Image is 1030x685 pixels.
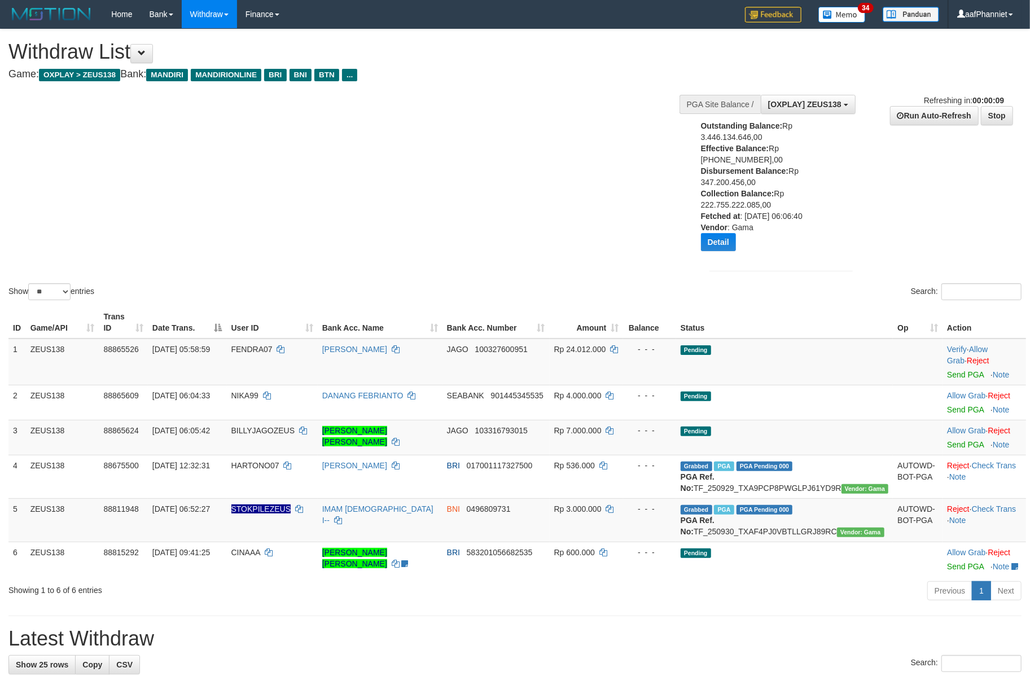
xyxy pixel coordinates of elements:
[447,345,468,354] span: JAGO
[231,391,258,400] span: NIKA99
[681,392,711,401] span: Pending
[8,41,676,63] h1: Withdraw List
[8,455,26,498] td: 4
[837,528,884,537] span: Vendor URL: https://trx31.1velocity.biz
[628,390,671,401] div: - - -
[554,345,606,354] span: Rp 24.012.000
[475,426,528,435] span: Copy 103316793015 to clipboard
[947,461,970,470] a: Reject
[231,504,291,513] span: Nama rekening ada tanda titik/strip, harap diedit
[818,7,866,23] img: Button%20Memo.svg
[990,581,1022,600] a: Next
[681,516,715,536] b: PGA Ref. No:
[947,426,985,435] a: Allow Grab
[927,581,972,600] a: Previous
[8,339,26,385] td: 1
[322,548,387,568] a: [PERSON_NAME] [PERSON_NAME]
[947,548,988,557] span: ·
[103,391,138,400] span: 88865609
[947,562,984,571] a: Send PGA
[491,391,544,400] span: Copy 901445345535 to clipboard
[475,345,528,354] span: Copy 100327600951 to clipboard
[467,548,533,557] span: Copy 583201056682535 to clipboard
[949,472,966,481] a: Note
[231,345,273,354] span: FENDRA07
[28,283,71,300] select: Showentries
[941,655,1022,672] input: Search:
[681,427,711,436] span: Pending
[322,426,387,446] a: [PERSON_NAME] [PERSON_NAME]
[714,505,734,515] span: Marked by aafsreyleap
[554,391,602,400] span: Rp 4.000.000
[681,462,712,471] span: Grabbed
[152,426,210,435] span: [DATE] 06:05:42
[761,95,856,114] button: [OXPLAY] ZEUS138
[103,426,138,435] span: 88865624
[26,420,99,455] td: ZEUS138
[8,69,676,80] h4: Game: Bank:
[628,547,671,558] div: - - -
[681,345,711,355] span: Pending
[972,96,1004,105] strong: 00:00:09
[947,370,984,379] a: Send PGA
[890,106,979,125] a: Run Auto-Refresh
[941,283,1022,300] input: Search:
[676,498,893,542] td: TF_250930_TXAF4PJ0VBTLLGRJ89RC
[947,504,970,513] a: Reject
[82,660,102,669] span: Copy
[152,391,210,400] span: [DATE] 06:04:33
[314,69,339,81] span: BTN
[152,548,210,557] span: [DATE] 09:41:25
[967,356,989,365] a: Reject
[467,504,511,513] span: Copy 0496809731 to clipboard
[841,484,889,494] span: Vendor URL: https://trx31.1velocity.biz
[676,455,893,498] td: TF_250929_TXA9PCP8PWGLPJ61YD9R
[191,69,261,81] span: MANDIRIONLINE
[26,542,99,577] td: ZEUS138
[943,542,1026,577] td: ·
[924,96,1004,105] span: Refreshing in:
[152,461,210,470] span: [DATE] 12:32:31
[26,498,99,542] td: ZEUS138
[893,498,943,542] td: AUTOWD-BOT-PGA
[264,69,286,81] span: BRI
[554,426,602,435] span: Rp 7.000.000
[681,548,711,558] span: Pending
[628,460,671,471] div: - - -
[26,385,99,420] td: ZEUS138
[26,339,99,385] td: ZEUS138
[103,461,138,470] span: 88675500
[322,504,433,525] a: IMAM [DEMOGRAPHIC_DATA] I--
[681,505,712,515] span: Grabbed
[8,498,26,542] td: 5
[447,504,460,513] span: BNI
[701,144,769,153] b: Effective Balance:
[26,306,99,339] th: Game/API: activate to sort column ascending
[8,655,76,674] a: Show 25 rows
[993,370,1010,379] a: Note
[447,426,468,435] span: JAGO
[911,655,1022,672] label: Search:
[943,498,1026,542] td: · ·
[442,306,550,339] th: Bank Acc. Number: activate to sort column ascending
[701,233,736,251] button: Detail
[322,391,404,400] a: DANANG FEBRIANTO
[342,69,357,81] span: ...
[972,504,1016,513] a: Check Trans
[949,516,966,525] a: Note
[947,440,984,449] a: Send PGA
[943,306,1026,339] th: Action
[227,306,318,339] th: User ID: activate to sort column ascending
[8,542,26,577] td: 6
[447,461,460,470] span: BRI
[554,504,602,513] span: Rp 3.000.000
[858,3,873,13] span: 34
[318,306,442,339] th: Bank Acc. Name: activate to sort column ascending
[883,7,939,22] img: panduan.png
[911,283,1022,300] label: Search:
[116,660,133,669] span: CSV
[676,306,893,339] th: Status
[322,345,387,354] a: [PERSON_NAME]
[231,426,295,435] span: BILLYJAGOZEUS
[993,440,1010,449] a: Note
